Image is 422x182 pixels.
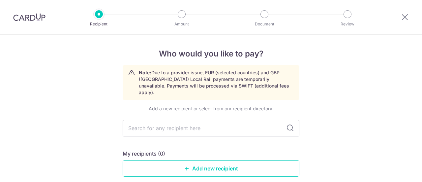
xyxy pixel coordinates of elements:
[139,69,294,96] p: Due to a provider issue, EUR (selected countries) and GBP ([GEOGRAPHIC_DATA]) Local Rail payments...
[123,105,299,112] div: Add a new recipient or select from our recipient directory.
[323,21,372,27] p: Review
[123,48,299,60] h4: Who would you like to pay?
[139,70,151,75] strong: Note:
[123,160,299,177] a: Add new recipient
[123,120,299,136] input: Search for any recipient here
[240,21,289,27] p: Document
[13,13,45,21] img: CardUp
[157,21,206,27] p: Amount
[123,150,165,158] h5: My recipients (0)
[75,21,123,27] p: Recipient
